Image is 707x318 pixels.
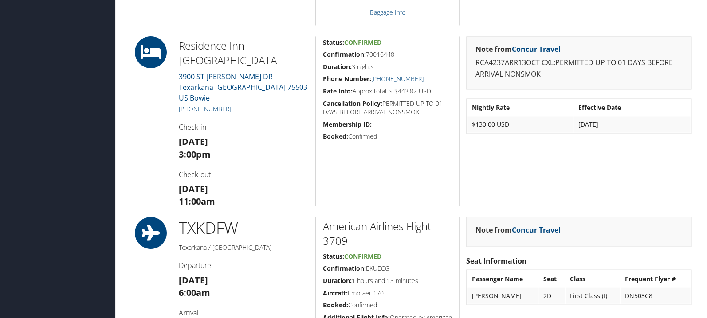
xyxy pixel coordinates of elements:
h5: PERMITTED UP TO 01 DAYS BEFORE ARRIVAL NONSMOK [322,99,452,116]
a: Baggage Info [370,8,405,16]
th: Passenger Name [467,271,538,287]
a: [PHONE_NUMBER] [371,74,423,83]
td: [PERSON_NAME] [467,287,538,303]
strong: [DATE] [179,136,208,147]
h5: Embraer 170 [322,288,452,297]
th: Nightly Rate [467,100,573,116]
strong: Confirmation: [322,264,365,272]
strong: Aircraft: [322,288,347,297]
h1: TXK DFW [179,217,309,239]
h4: Check-out [179,169,309,179]
strong: Rate Info: [322,87,352,95]
th: Frequent Flyer # [621,271,690,287]
h5: Texarkana / [GEOGRAPHIC_DATA] [179,243,309,252]
h2: American Airlines Flight 3709 [322,218,452,248]
a: Concur Travel [512,225,561,234]
strong: 6:00am [179,286,210,298]
th: Seat [538,271,565,287]
strong: Membership ID: [322,120,371,128]
td: [DATE] [573,116,690,132]
strong: Note from [475,44,561,54]
strong: Note from [475,225,561,234]
strong: [DATE] [179,274,208,286]
strong: Phone Number: [322,74,371,83]
h5: Confirmed [322,300,452,309]
h5: Confirmed [322,132,452,141]
span: Confirmed [344,252,381,260]
td: 2D [538,287,565,303]
th: Class [566,271,620,287]
strong: Seat Information [466,256,527,265]
strong: Booked: [322,300,348,309]
strong: Duration: [322,62,351,71]
h5: 1 hours and 13 minutes [322,276,452,285]
td: DN503C8 [621,287,690,303]
strong: Duration: [322,276,351,284]
td: First Class (I) [566,287,620,303]
h4: Check-in [179,122,309,132]
th: Effective Date [573,100,690,116]
h5: Approx total is $443.82 USD [322,87,452,96]
strong: Confirmation: [322,50,365,58]
h4: Arrival [179,307,309,317]
a: 3900 ST [PERSON_NAME] DRTexarkana [GEOGRAPHIC_DATA] 75503 US Bowie [179,72,307,103]
strong: 11:00am [179,195,215,207]
h5: EKUECG [322,264,452,272]
a: [PHONE_NUMBER] [179,105,231,113]
strong: Status: [322,38,344,47]
strong: Booked: [322,132,348,140]
p: RCA4237ARR13OCT CXL:PERMITTED UP TO 01 DAYS BEFORE ARRIVAL NONSMOK [475,57,682,80]
span: Confirmed [344,38,381,47]
strong: [DATE] [179,182,208,194]
td: $130.00 USD [467,116,573,132]
strong: Status: [322,252,344,260]
strong: Cancellation Policy: [322,99,382,108]
h5: 3 nights [322,62,452,71]
a: Concur Travel [512,44,561,54]
h5: 70016448 [322,50,452,59]
strong: 3:00pm [179,148,211,160]
h4: Departure [179,260,309,270]
h2: Residence Inn [GEOGRAPHIC_DATA] [179,38,309,68]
